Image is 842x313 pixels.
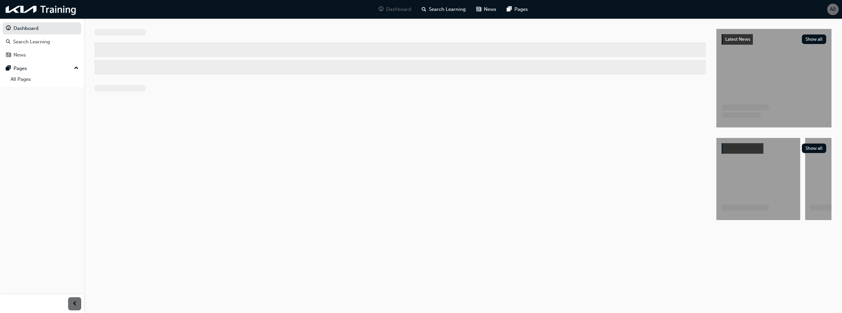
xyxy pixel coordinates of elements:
[502,3,533,16] a: pages-iconPages
[6,52,11,58] span: news-icon
[507,5,512,13] span: pages-icon
[514,6,528,13] span: Pages
[13,38,50,46] div: Search Learning
[74,64,79,73] span: up-icon
[3,22,81,34] a: Dashboard
[802,144,827,153] button: Show all
[830,6,836,13] span: AB
[422,5,426,13] span: search-icon
[725,36,750,42] span: Latest News
[379,5,384,13] span: guage-icon
[429,6,466,13] span: Search Learning
[3,21,81,62] button: DashboardSearch LearningNews
[8,74,81,84] a: All Pages
[802,34,827,44] button: Show all
[471,3,502,16] a: news-iconNews
[3,49,81,61] a: News
[827,4,839,15] button: AB
[373,3,416,16] a: guage-iconDashboard
[722,143,826,154] a: Show all
[386,6,411,13] span: Dashboard
[3,62,81,75] button: Pages
[722,34,826,45] a: Latest NewsShow all
[416,3,471,16] a: search-iconSearch Learning
[72,300,77,308] span: prev-icon
[3,36,81,48] a: Search Learning
[13,51,26,59] div: News
[484,6,496,13] span: News
[476,5,481,13] span: news-icon
[6,66,11,72] span: pages-icon
[13,65,27,72] div: Pages
[6,26,11,32] span: guage-icon
[3,3,79,16] img: kia-training
[6,39,11,45] span: search-icon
